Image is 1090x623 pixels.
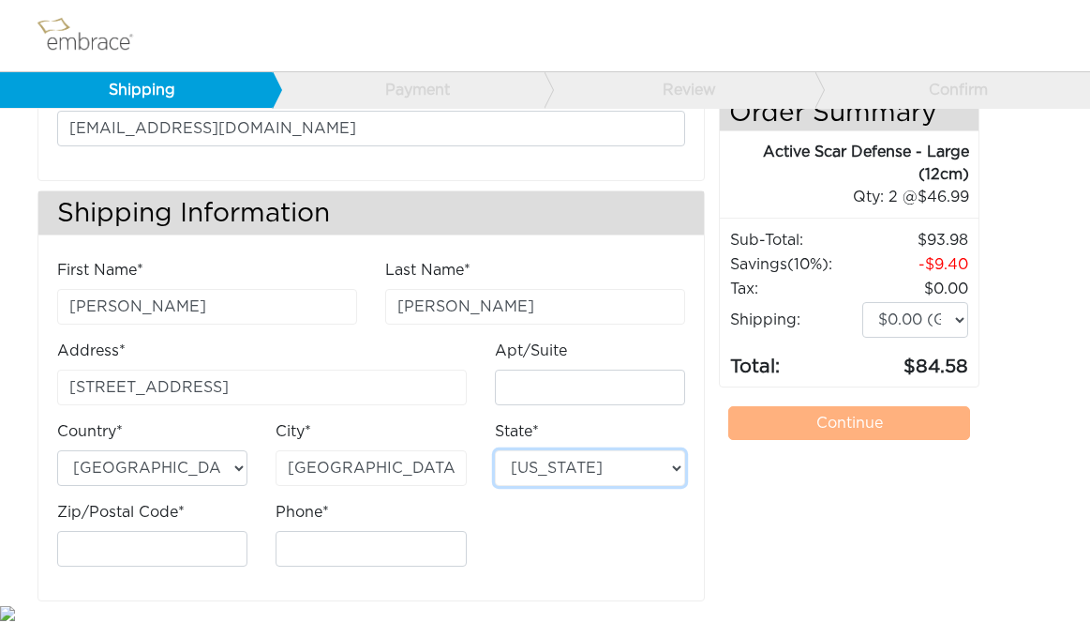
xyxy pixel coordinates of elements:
[861,339,969,382] td: 84.58
[729,228,861,252] td: Sub-Total:
[385,259,470,281] label: Last Name*
[729,277,861,301] td: Tax:
[729,339,861,382] td: Total:
[861,252,969,277] td: 9.40
[57,420,123,443] label: Country*
[495,420,539,443] label: State*
[33,12,155,59] img: logo.png
[57,259,143,281] label: First Name*
[57,340,126,362] label: Address*
[743,186,969,208] div: 2 @
[861,228,969,252] td: 93.98
[918,190,969,205] span: 46.99
[787,257,829,272] span: (10%)
[276,420,311,443] label: City*
[720,89,978,131] h4: Order Summary
[720,141,969,186] div: Active Scar Defense - Large (12cm)
[495,340,567,362] label: Apt/Suite
[544,72,816,108] a: Review
[728,406,970,440] a: Continue
[272,72,545,108] a: Payment
[814,72,1087,108] a: Confirm
[276,501,329,524] label: Phone*
[38,191,704,236] h3: Shipping Information
[729,252,861,277] td: Savings :
[57,501,185,524] label: Zip/Postal Code*
[861,277,969,301] td: 0.00
[729,301,861,339] td: Shipping:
